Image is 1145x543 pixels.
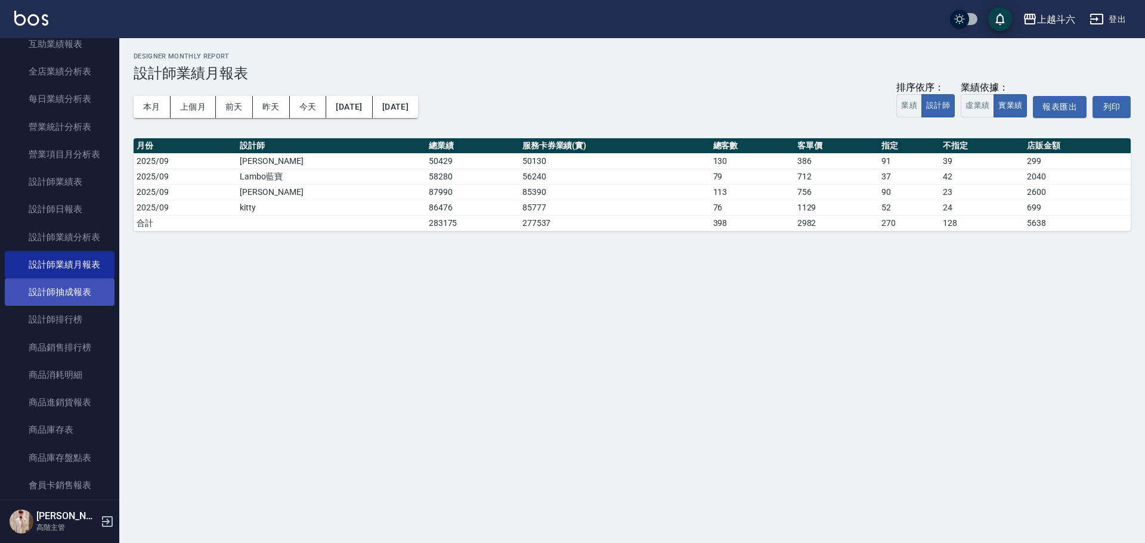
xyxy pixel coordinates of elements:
td: 37 [878,169,940,184]
img: Logo [14,11,48,26]
button: 登出 [1085,8,1131,30]
table: a dense table [134,138,1131,231]
div: 上越斗六 [1037,12,1075,27]
td: 398 [710,215,794,231]
td: 24 [940,200,1024,215]
td: 2025/09 [134,184,237,200]
td: 1129 [794,200,878,215]
td: 283175 [426,215,519,231]
td: 130 [710,153,794,169]
td: [PERSON_NAME] [237,153,426,169]
a: 設計師業績分析表 [5,224,114,251]
td: 699 [1024,200,1131,215]
td: 90 [878,184,940,200]
h2: Designer Monthly Report [134,52,1131,60]
th: 服務卡券業績(實) [519,138,710,154]
a: 營業項目月分析表 [5,141,114,168]
a: 會員卡銷售報表 [5,471,114,499]
td: [PERSON_NAME] [237,184,426,200]
a: 設計師業績月報表 [5,251,114,278]
td: 52 [878,200,940,215]
td: 86476 [426,200,519,215]
td: 42 [940,169,1024,184]
td: 2040 [1024,169,1131,184]
a: 設計師抽成報表 [5,278,114,306]
a: 商品進銷貨報表 [5,389,114,416]
img: Person [10,510,33,533]
a: 設計師日報表 [5,196,114,223]
button: 設計師 [921,94,955,117]
td: 87990 [426,184,519,200]
button: 報表匯出 [1033,96,1087,118]
td: 756 [794,184,878,200]
h3: 設計師業績月報表 [134,65,1131,82]
td: 2600 [1024,184,1131,200]
th: 總業績 [426,138,519,154]
td: 76 [710,200,794,215]
button: [DATE] [373,96,418,118]
a: 商品庫存盤點表 [5,444,114,471]
td: 2025/09 [134,200,237,215]
td: 2025/09 [134,169,237,184]
td: 5638 [1024,215,1131,231]
h5: [PERSON_NAME] [36,510,97,522]
td: 56240 [519,169,710,184]
button: 虛業績 [961,94,994,117]
a: 全店業績分析表 [5,58,114,85]
a: 商品消耗明細 [5,361,114,389]
th: 指定 [878,138,940,154]
td: 113 [710,184,794,200]
td: 58280 [426,169,519,184]
td: 712 [794,169,878,184]
a: 服務扣項明細表 [5,499,114,526]
td: 85777 [519,200,710,215]
button: 列印 [1093,96,1131,118]
button: 本月 [134,96,171,118]
th: 店販金額 [1024,138,1131,154]
p: 高階主管 [36,522,97,533]
button: 上越斗六 [1018,7,1080,32]
th: 不指定 [940,138,1024,154]
button: 今天 [290,96,327,118]
th: 客單價 [794,138,878,154]
td: 79 [710,169,794,184]
th: 設計師 [237,138,426,154]
button: 實業績 [994,94,1027,117]
td: 128 [940,215,1024,231]
td: 2982 [794,215,878,231]
div: 排序依序： [896,82,955,94]
td: 合計 [134,215,237,231]
td: 2025/09 [134,153,237,169]
td: 299 [1024,153,1131,169]
button: 上個月 [171,96,216,118]
button: [DATE] [326,96,372,118]
button: 業績 [896,94,922,117]
a: 互助業績報表 [5,30,114,58]
div: 業績依據： [961,82,1027,94]
td: 270 [878,215,940,231]
a: 設計師業績表 [5,168,114,196]
td: Lambo藍寶 [237,169,426,184]
a: 商品庫存表 [5,416,114,443]
a: 營業統計分析表 [5,113,114,141]
td: 85390 [519,184,710,200]
th: 總客數 [710,138,794,154]
td: 91 [878,153,940,169]
td: 386 [794,153,878,169]
th: 月份 [134,138,237,154]
button: save [988,7,1012,31]
td: 23 [940,184,1024,200]
button: 前天 [216,96,253,118]
a: 商品銷售排行榜 [5,334,114,361]
button: 昨天 [253,96,290,118]
td: 39 [940,153,1024,169]
td: kitty [237,200,426,215]
td: 277537 [519,215,710,231]
td: 50130 [519,153,710,169]
td: 50429 [426,153,519,169]
a: 每日業績分析表 [5,85,114,113]
a: 設計師排行榜 [5,306,114,333]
